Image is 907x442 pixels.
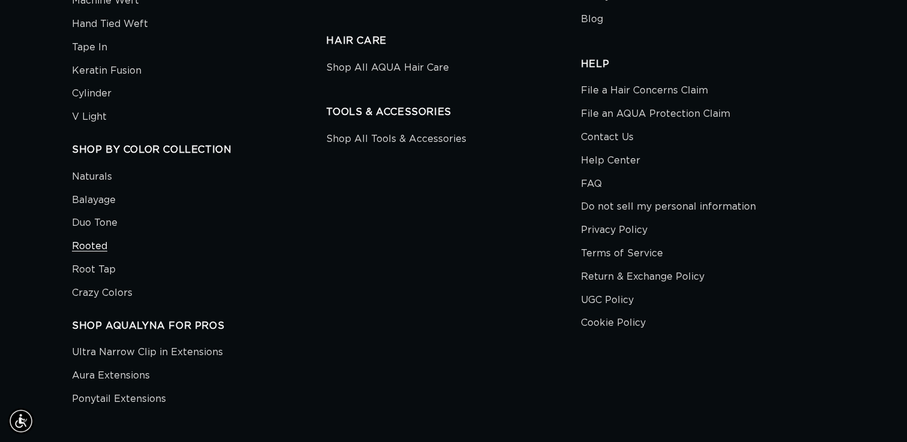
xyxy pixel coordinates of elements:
[72,320,326,332] h2: SHOP AQUALYNA FOR PROS
[847,385,907,442] iframe: Chat Widget
[326,35,580,47] h2: HAIR CARE
[72,387,166,411] a: Ponytail Extensions
[72,211,117,235] a: Duo Tone
[72,258,116,281] a: Root Tap
[581,265,704,289] a: Return & Exchange Policy
[72,281,132,305] a: Crazy Colors
[581,219,647,242] a: Privacy Policy
[72,235,107,258] a: Rooted
[581,82,708,102] a: File a Hair Concerns Claim
[581,8,603,31] a: Blog
[72,144,326,156] h2: SHOP BY COLOR COLLECTION
[72,364,150,387] a: Aura Extensions
[326,131,466,151] a: Shop All Tools & Accessories
[72,59,141,83] a: Keratin Fusion
[581,195,756,219] a: Do not sell my personal information
[581,58,835,71] h2: HELP
[72,36,107,59] a: Tape In
[72,13,148,36] a: Hand Tied Weft
[581,311,646,335] a: Cookie Policy
[581,149,640,172] a: Help Center
[72,105,107,129] a: V Light
[72,189,116,212] a: Balayage
[8,408,34,434] div: Accessibility Menu
[72,344,223,364] a: Ultra Narrow Clip in Extensions
[72,168,112,189] a: Naturals
[581,289,634,312] a: UGC Policy
[72,82,112,105] a: Cylinder
[581,126,634,149] a: Contact Us
[326,59,449,80] a: Shop All AQUA Hair Care
[326,106,580,119] h2: TOOLS & ACCESSORIES
[581,102,730,126] a: File an AQUA Protection Claim
[581,172,602,196] a: FAQ
[581,242,663,265] a: Terms of Service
